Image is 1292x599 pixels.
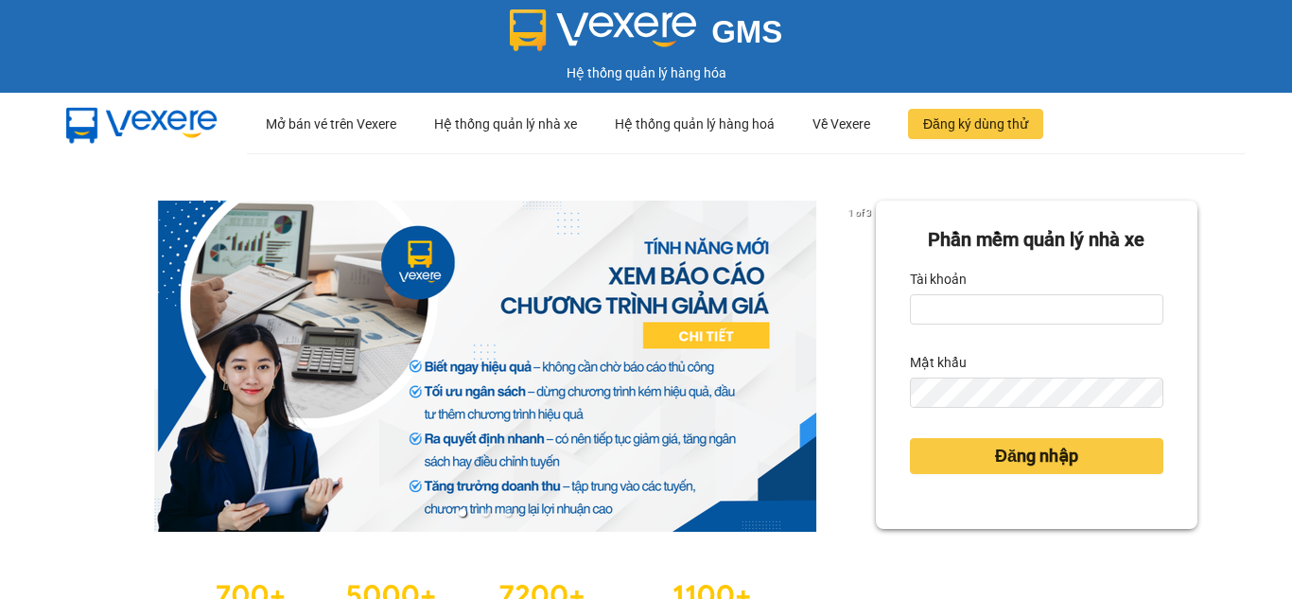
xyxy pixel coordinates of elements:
[923,114,1028,134] span: Đăng ký dùng thử
[5,62,1287,83] div: Hệ thống quản lý hàng hóa
[910,225,1163,255] div: Phần mềm quản lý nhà xe
[995,443,1078,469] span: Đăng nhập
[47,93,236,155] img: mbUUG5Q.png
[434,94,577,154] div: Hệ thống quản lý nhà xe
[510,28,783,44] a: GMS
[843,201,876,225] p: 1 of 3
[910,294,1163,325] input: Tài khoản
[910,378,1163,408] input: Mật khẩu
[510,9,697,51] img: logo 2
[849,201,876,532] button: next slide / item
[908,109,1043,139] button: Đăng ký dùng thử
[266,94,396,154] div: Mở bán vé trên Vexere
[910,347,967,378] label: Mật khẩu
[910,438,1163,474] button: Đăng nhập
[812,94,870,154] div: Về Vexere
[95,201,121,532] button: previous slide / item
[711,14,782,49] span: GMS
[459,509,466,517] li: slide item 1
[615,94,775,154] div: Hệ thống quản lý hàng hoá
[910,264,967,294] label: Tài khoản
[481,509,489,517] li: slide item 2
[504,509,512,517] li: slide item 3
